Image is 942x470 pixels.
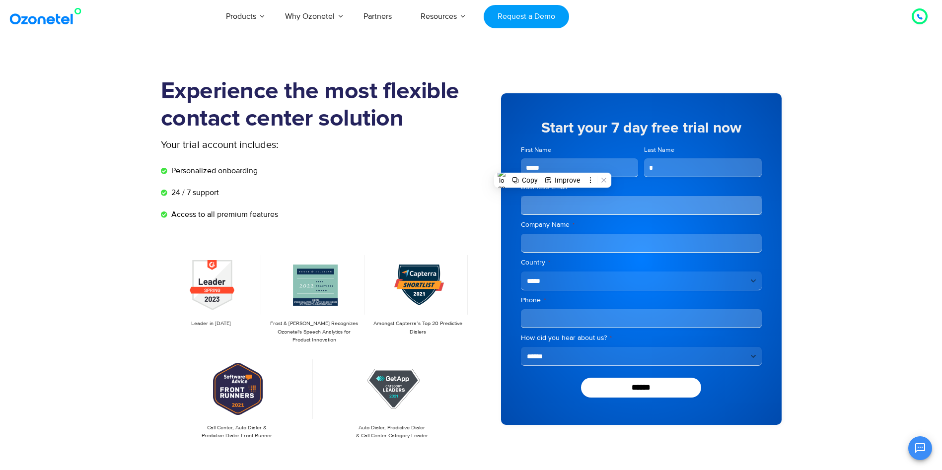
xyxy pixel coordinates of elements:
[521,333,762,343] label: How did you hear about us?
[521,121,762,135] h5: Start your 7 day free trial now
[484,5,569,28] a: Request a Demo
[521,295,762,305] label: Phone
[169,187,219,199] span: 24 / 7 support
[372,320,463,336] p: Amongst Capterra’s Top 20 Predictive Dialers
[269,320,360,344] p: Frost & [PERSON_NAME] Recognizes Ozonetel's Speech Analytics for Product Innovation
[161,78,471,133] h1: Experience the most flexible contact center solution
[161,137,397,152] p: Your trial account includes:
[166,320,256,328] p: Leader in [DATE]
[166,424,308,440] p: Call Center, Auto Dialer & Predictive Dialer Front Runner
[521,220,762,230] label: Company Name
[908,436,932,460] button: Open chat
[521,258,762,268] label: Country
[169,165,258,177] span: Personalized onboarding
[521,145,639,155] label: First Name
[521,182,762,192] label: Business Email
[321,424,463,440] p: Auto Dialer, Predictive Dialer & Call Center Category Leader
[169,208,278,220] span: Access to all premium features
[644,145,762,155] label: Last Name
